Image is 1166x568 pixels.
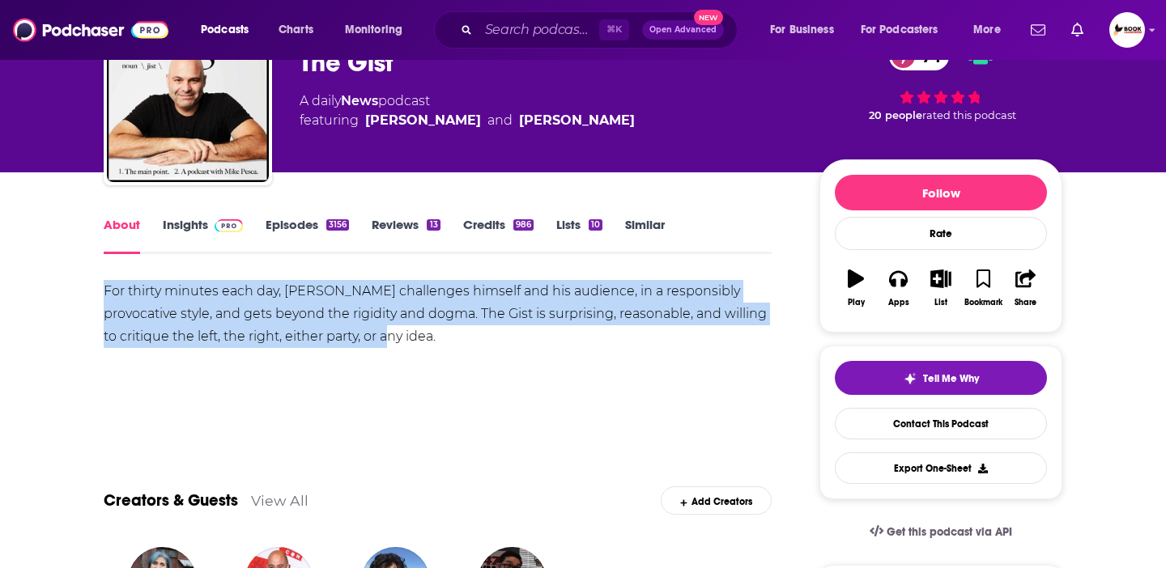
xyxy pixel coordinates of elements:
span: Charts [279,19,313,41]
div: 13 [427,219,440,231]
button: List [920,259,962,317]
a: Get this podcast via API [857,512,1025,552]
a: Show notifications dropdown [1065,16,1090,44]
div: Play [848,298,865,307]
a: Episodes3156 [266,217,349,254]
div: A daily podcast [300,91,635,130]
img: tell me why sparkle [904,372,917,385]
span: More [973,19,1001,41]
button: Bookmark [962,259,1004,317]
button: Follow [835,175,1047,210]
span: New [694,10,723,25]
div: For thirty minutes each day, [PERSON_NAME] challenges himself and his audience, in a responsibly ... [104,280,772,348]
button: Export One-Sheet [835,452,1047,484]
img: The Gist [107,20,269,182]
div: 74 20 peoplerated this podcast [819,32,1062,132]
a: Show notifications dropdown [1024,16,1052,44]
div: Share [1015,298,1036,307]
span: 20 people [869,109,922,121]
a: View All [251,492,309,509]
a: News [341,93,378,108]
button: Open AdvancedNew [642,20,724,40]
button: Apps [877,259,919,317]
div: 3156 [326,219,349,231]
span: ⌘ K [599,19,629,40]
a: Lists10 [556,217,602,254]
a: Mike Pesca [365,111,481,130]
img: Podchaser Pro [215,219,243,232]
span: Get this podcast via API [887,525,1012,539]
a: Reviews13 [372,217,440,254]
div: 986 [513,219,534,231]
div: Add Creators [661,486,772,515]
span: and [487,111,513,130]
button: open menu [962,17,1021,43]
a: Similar [625,217,665,254]
span: featuring [300,111,635,130]
button: Share [1005,259,1047,317]
div: Apps [888,298,909,307]
button: open menu [189,17,270,43]
input: Search podcasts, credits, & more... [479,17,599,43]
a: Nancy Rommelmann [519,111,635,130]
div: List [934,298,947,307]
button: tell me why sparkleTell Me Why [835,361,1047,395]
img: Podchaser - Follow, Share and Rate Podcasts [13,15,168,45]
span: Monitoring [345,19,402,41]
a: Contact This Podcast [835,408,1047,439]
span: For Podcasters [861,19,938,41]
button: open menu [759,17,854,43]
button: open menu [850,17,962,43]
button: Show profile menu [1109,12,1145,48]
a: About [104,217,140,254]
button: Play [835,259,877,317]
span: Open Advanced [649,26,717,34]
div: Bookmark [964,298,1002,307]
span: Tell Me Why [923,372,979,385]
a: InsightsPodchaser Pro [163,217,243,254]
img: User Profile [1109,12,1145,48]
a: Creators & Guests [104,490,238,511]
div: Search podcasts, credits, & more... [449,11,753,49]
div: 10 [589,219,602,231]
button: open menu [334,17,423,43]
span: Logged in as BookLaunchers [1109,12,1145,48]
a: Charts [268,17,323,43]
a: Credits986 [463,217,534,254]
span: Podcasts [201,19,249,41]
div: Rate [835,217,1047,250]
span: rated this podcast [922,109,1016,121]
span: For Business [770,19,834,41]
